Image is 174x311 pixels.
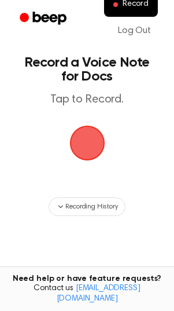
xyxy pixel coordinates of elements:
[65,202,117,212] span: Recording History
[12,8,77,30] a: Beep
[7,284,167,304] span: Contact us
[21,93,153,107] p: Tap to Record.
[70,126,105,160] button: Beep Logo
[21,56,153,83] h1: Record a Voice Note for Docs
[57,284,140,303] a: [EMAIL_ADDRESS][DOMAIN_NAME]
[106,17,162,45] a: Log Out
[49,197,125,216] button: Recording History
